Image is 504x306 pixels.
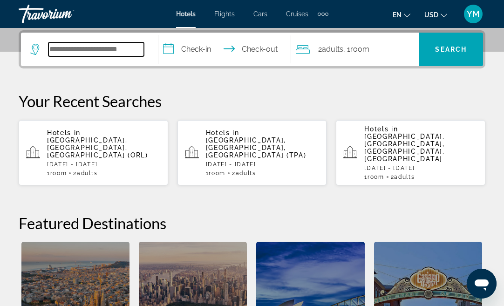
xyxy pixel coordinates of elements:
span: , 1 [343,43,369,56]
p: [DATE] - [DATE] [206,161,320,168]
a: Flights [214,10,235,18]
span: Adults [394,174,415,180]
button: Check in and out dates [158,33,291,66]
p: [DATE] - [DATE] [364,165,478,171]
span: Hotels in [364,125,398,133]
span: Adults [77,170,97,177]
span: 1 [47,170,67,177]
span: [GEOGRAPHIC_DATA], [GEOGRAPHIC_DATA], [GEOGRAPHIC_DATA] (ORL) [47,136,148,159]
span: YM [467,9,480,19]
button: Hotels in [GEOGRAPHIC_DATA], [GEOGRAPHIC_DATA], [GEOGRAPHIC_DATA], [GEOGRAPHIC_DATA][DATE] - [DAT... [336,120,485,186]
span: Search [435,46,467,53]
span: 2 [391,174,415,180]
a: Cruises [286,10,308,18]
div: Search widget [21,33,483,66]
iframe: Button to launch messaging window [467,269,497,299]
span: 2 [232,170,256,177]
button: User Menu [461,4,485,24]
span: Adults [236,170,256,177]
span: 1 [364,174,384,180]
a: Cars [253,10,267,18]
h2: Featured Destinations [19,214,485,232]
span: [GEOGRAPHIC_DATA], [GEOGRAPHIC_DATA], [GEOGRAPHIC_DATA] (TPA) [206,136,306,159]
span: USD [424,11,438,19]
span: Hotels in [206,129,239,136]
span: Adults [322,45,343,54]
a: Travorium [19,2,112,26]
span: en [393,11,402,19]
span: Room [50,170,67,177]
span: Room [350,45,369,54]
button: Hotels in [GEOGRAPHIC_DATA], [GEOGRAPHIC_DATA], [GEOGRAPHIC_DATA] (TPA)[DATE] - [DATE]1Room2Adults [177,120,327,186]
button: Travelers: 2 adults, 0 children [291,33,419,66]
span: Hotels in [47,129,81,136]
p: [DATE] - [DATE] [47,161,161,168]
span: Room [209,170,225,177]
span: 2 [73,170,97,177]
p: Your Recent Searches [19,92,485,110]
button: Extra navigation items [318,7,328,21]
button: Change language [393,8,410,21]
button: Hotels in [GEOGRAPHIC_DATA], [GEOGRAPHIC_DATA], [GEOGRAPHIC_DATA] (ORL)[DATE] - [DATE]1Room2Adults [19,120,168,186]
span: Room [368,174,384,180]
span: 1 [206,170,225,177]
a: Hotels [176,10,196,18]
span: 2 [318,43,343,56]
span: [GEOGRAPHIC_DATA], [GEOGRAPHIC_DATA], [GEOGRAPHIC_DATA], [GEOGRAPHIC_DATA] [364,133,444,163]
button: Change currency [424,8,447,21]
button: Search [419,33,483,66]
